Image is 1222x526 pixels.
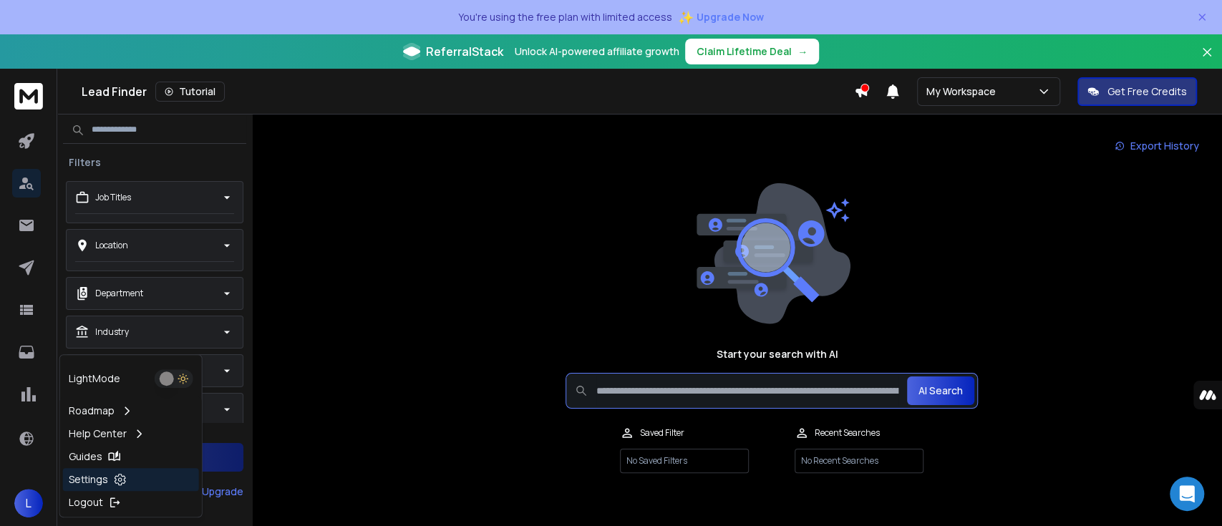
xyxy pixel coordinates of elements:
[1170,477,1204,511] div: Open Intercom Messenger
[63,468,199,491] a: Settings
[1077,77,1197,106] button: Get Free Credits
[95,326,129,338] p: Industry
[1107,84,1187,99] p: Get Free Credits
[63,399,199,422] a: Roadmap
[685,39,819,64] button: Claim Lifetime Deal→
[926,84,1002,99] p: My Workspace
[426,43,503,60] span: ReferralStack
[155,82,225,102] button: Tutorial
[795,449,923,473] p: No Recent Searches
[515,44,679,59] p: Unlock AI-powered affiliate growth
[95,192,131,203] p: Job Titles
[458,10,672,24] p: You're using the free plan with limited access
[678,7,694,27] span: ✨
[69,495,103,510] p: Logout
[14,489,43,517] button: L
[797,44,808,59] span: →
[620,449,749,473] p: No Saved Filters
[1103,132,1211,160] a: Export History
[69,371,120,386] p: Light Mode
[69,404,115,418] p: Roadmap
[678,3,764,31] button: ✨Upgrade Now
[697,10,764,24] span: Upgrade Now
[63,422,199,445] a: Help Center
[693,183,850,324] img: image
[907,376,974,405] button: AI Search
[69,427,127,441] p: Help Center
[69,449,102,464] p: Guides
[717,347,838,361] h1: Start your search with AI
[63,155,107,170] h3: Filters
[815,427,880,439] p: Recent Searches
[95,240,128,251] p: Location
[95,288,143,299] p: Department
[63,445,199,468] a: Guides
[640,427,684,439] p: Saved Filter
[69,472,108,487] p: Settings
[82,82,854,102] div: Lead Finder
[1198,43,1216,77] button: Close banner
[202,484,243,499] div: Upgrade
